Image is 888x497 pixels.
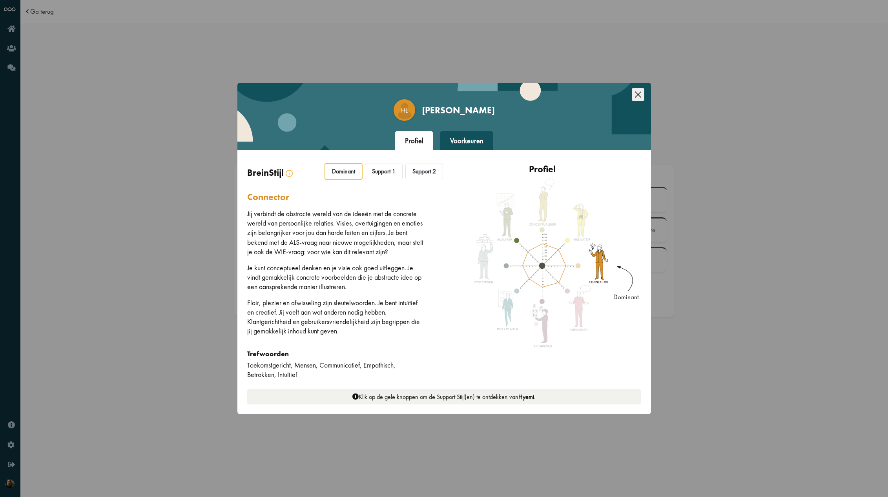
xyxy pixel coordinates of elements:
button: Close this dialog [628,83,648,103]
div: Dominant [611,292,641,302]
div: Dominant [325,163,363,180]
strong: Trefwoorden [247,349,289,358]
div: Toekomstgericht, Mensen, Communicatief, Empathisch, Betrokken, Intuïtief [247,360,424,379]
div: Support 2 [405,164,443,180]
p: Je kunt conceptueel denken en je visie ook goed uitleggen. Je vindt gemakkelijk concrete voorbeel... [247,263,424,291]
div: Profiel [395,131,433,151]
div: BreinStijl [241,167,311,178]
p: Jij verbindt de abstracte wereld van de ideeën met de concrete wereld van persoonlijke relaties. ... [247,209,424,256]
img: info.svg [286,170,293,177]
div: Voorkeuren [440,131,493,151]
span: HL [394,106,414,115]
strong: Hyemi [518,393,534,401]
div: connector [247,191,444,202]
p: Flair, plezier en afwisseling zijn sleutelwoorden. Je bent intuïtief en creatief. Jij voelt aan w... [247,298,424,336]
div: Profiel [444,164,641,175]
div: Klik op de gele knoppen om de Support Stijl(en) te ontdekken van . [247,389,641,404]
div: [PERSON_NAME] [422,105,495,116]
img: connector [469,178,616,353]
div: Support 1 [365,164,403,180]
